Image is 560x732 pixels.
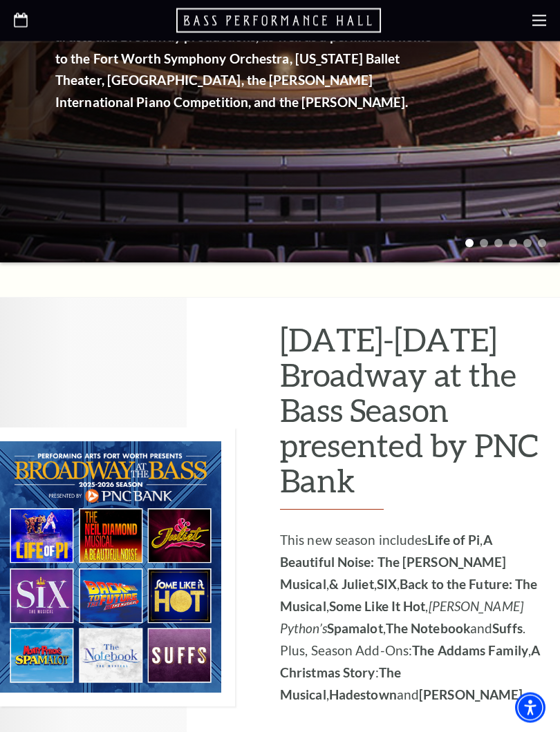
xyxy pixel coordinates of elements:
strong: Hadestown [329,687,397,703]
strong: Back to the Future: The Musical [280,577,537,615]
strong: A Beautiful Noise: The [PERSON_NAME] Musical [280,532,506,593]
strong: & Juliet [329,577,374,593]
p: This new season includes , , , , , , , and . Plus, Season Add-Ons: , : , and . [280,530,546,706]
strong: [PERSON_NAME] [419,687,523,703]
strong: Some Like It Hot [329,599,426,615]
div: Accessibility Menu [515,693,545,723]
strong: Life of Pi [427,532,480,548]
em: [PERSON_NAME] Python’s [280,599,523,637]
strong: The Notebook [386,621,470,637]
a: Open this option [14,13,28,29]
h2: [DATE]-[DATE] Broadway at the Bass Season presented by PNC Bank [280,322,546,510]
strong: SIX [377,577,397,593]
a: Open this option [176,7,384,35]
strong: Suffs [492,621,523,637]
strong: The Addams Family [412,643,528,659]
strong: Spamalot [327,621,383,637]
